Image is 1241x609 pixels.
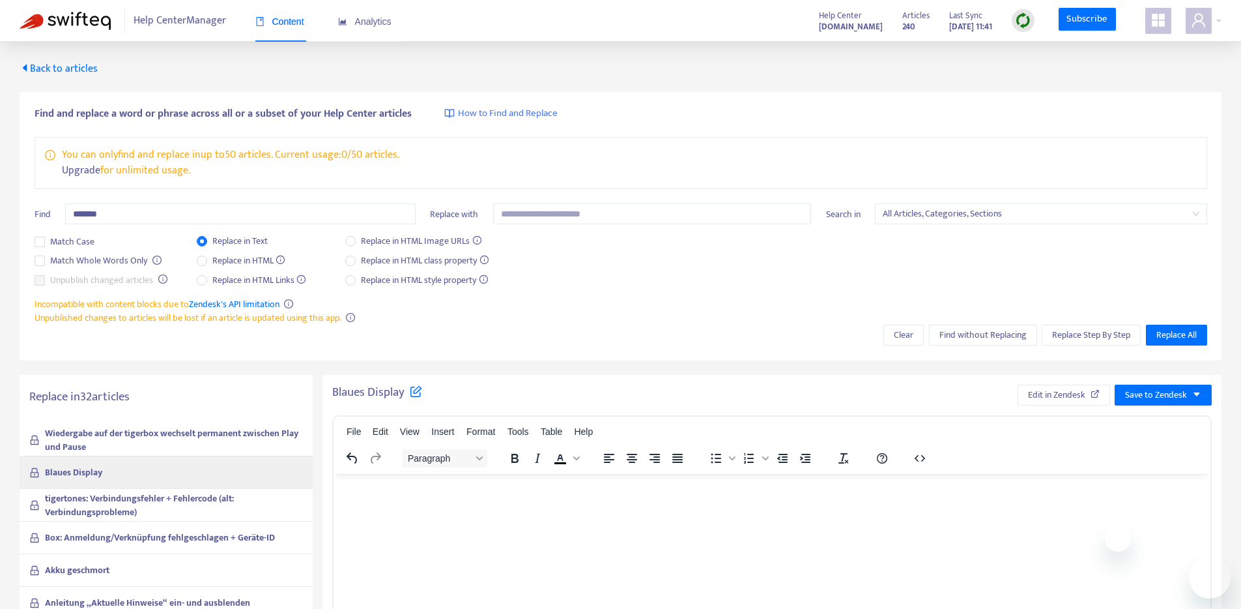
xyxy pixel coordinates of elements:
[45,491,234,520] strong: tigertones: Verbindungsfehler + Fehlercode (alt: Verbindungsprobleme)
[45,465,102,480] strong: Blaues Display
[45,147,55,160] span: info-circle
[705,449,737,468] div: Bullet list
[621,449,643,468] button: Align center
[207,254,291,268] span: Replace in HTML
[1018,385,1110,406] button: Edit in Zendesk
[364,449,386,468] button: Redo
[45,235,100,249] span: Match Case
[1042,325,1141,346] button: Replace Step By Step
[356,273,493,288] span: Replace in HTML style property
[347,426,362,437] span: File
[1015,12,1031,29] img: sync.dc5367851b00ba804db3.png
[883,204,1199,224] span: All Articles, Categories, Sections
[45,273,158,288] span: Unpublish changed articles
[894,328,913,342] span: Clear
[35,297,279,312] span: Incompatible with content blocks due to
[1059,8,1116,31] a: Subscribe
[29,435,40,445] span: lock
[902,8,930,23] span: Articles
[35,106,412,122] span: Find and replace a word or phrase across all or a subset of your Help Center articles
[62,163,399,179] p: for unlimited usage.
[1150,12,1166,28] span: appstore
[356,254,494,268] span: Replace in HTML class property
[284,299,293,308] span: info-circle
[1028,388,1085,402] span: Edit in Zendesk
[408,453,472,464] span: Paragraph
[738,449,771,468] div: Numbered list
[255,17,264,26] span: book
[403,449,487,468] button: Block Paragraph
[574,426,593,437] span: Help
[62,147,399,163] p: You can only find and replace in up to 50 articles . Current usage: 0 / 50 articles .
[45,530,275,545] strong: Box: Anmeldung/Verknüpfung fehlgeschlagen + Geräte-ID
[152,256,162,265] span: info-circle
[338,16,392,27] span: Analytics
[346,313,355,322] span: info-circle
[373,426,388,437] span: Edit
[45,254,152,268] span: Match Whole Words Only
[341,449,364,468] button: Undo
[430,207,478,222] span: Replace with
[902,20,915,34] strong: 240
[526,449,549,468] button: Italic
[20,12,111,30] img: Swifteq
[949,20,992,34] strong: [DATE] 11:41
[819,20,883,34] strong: [DOMAIN_NAME]
[644,449,666,468] button: Align right
[45,563,109,578] strong: Akku geschmort
[1189,557,1231,599] iframe: Schaltfläche zum Öffnen des Messaging-Fensters
[35,207,51,222] span: Find
[29,390,303,405] h5: Replace in 32 articles
[134,8,226,33] span: Help Center Manager
[207,273,311,288] span: Replace in HTML Links
[255,16,304,27] span: Content
[35,310,341,325] span: Unpublished changes to articles will be lost if an article is updated using this app.
[826,207,861,222] span: Search in
[45,426,298,454] strong: Wiedergabe auf der tigerbox wechselt permanent zwischen Play und Pause
[400,426,420,437] span: View
[1192,390,1201,399] span: caret-down
[444,108,455,119] img: image-link
[939,328,1027,342] span: Find without Replacing
[949,8,982,23] span: Last Sync
[189,297,279,312] a: Zendesk's API limitation
[598,449,620,468] button: Align left
[666,449,689,468] button: Justify
[1115,385,1212,406] button: Save to Zendeskcaret-down
[1156,328,1197,342] span: Replace All
[20,60,98,78] span: Back to articles
[332,385,422,401] h5: Blaues Display
[1052,328,1130,342] span: Replace Step By Step
[29,500,40,511] span: lock
[541,426,562,437] span: Table
[466,426,495,437] span: Format
[794,449,816,468] button: Increase indent
[883,325,924,346] button: Clear
[444,106,558,121] a: How to Find and Replace
[62,162,100,179] a: Upgrade
[549,449,582,468] div: Text color Black
[29,565,40,576] span: lock
[29,598,40,608] span: lock
[833,449,855,468] button: Clear formatting
[504,449,526,468] button: Bold
[356,234,487,248] span: Replace in HTML Image URLs
[1125,388,1187,402] span: Save to Zendesk
[1105,526,1131,552] iframe: Nachricht schließen
[929,325,1037,346] button: Find without Replacing
[29,468,40,478] span: lock
[158,275,167,284] span: info-circle
[771,449,793,468] button: Decrease indent
[29,533,40,543] span: lock
[819,19,883,34] a: [DOMAIN_NAME]
[871,449,893,468] button: Help
[20,63,30,73] span: caret-left
[1146,325,1207,346] button: Replace All
[819,8,862,23] span: Help Center
[431,426,454,437] span: Insert
[507,426,529,437] span: Tools
[458,106,558,121] span: How to Find and Replace
[1191,12,1206,28] span: user
[207,234,273,248] span: Replace in Text
[338,17,347,26] span: area-chart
